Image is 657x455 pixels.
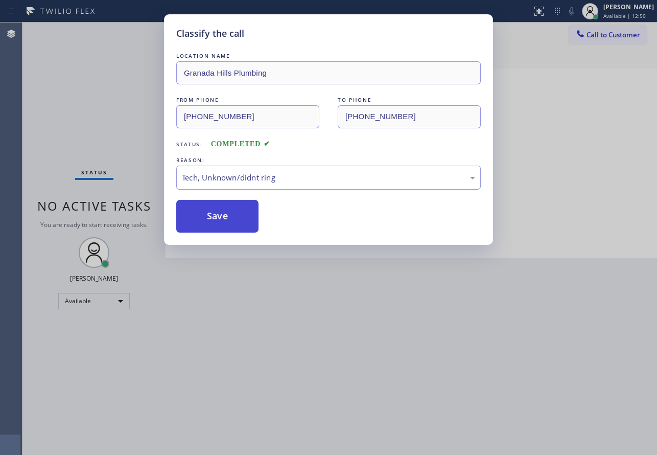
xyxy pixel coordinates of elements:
input: To phone [338,105,481,128]
span: COMPLETED [211,140,270,148]
div: TO PHONE [338,95,481,105]
div: FROM PHONE [176,95,319,105]
h5: Classify the call [176,27,244,40]
div: REASON: [176,155,481,166]
div: Tech, Unknown/didnt ring [182,172,475,184]
input: From phone [176,105,319,128]
button: Save [176,200,259,233]
span: Status: [176,141,203,148]
div: LOCATION NAME [176,51,481,61]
